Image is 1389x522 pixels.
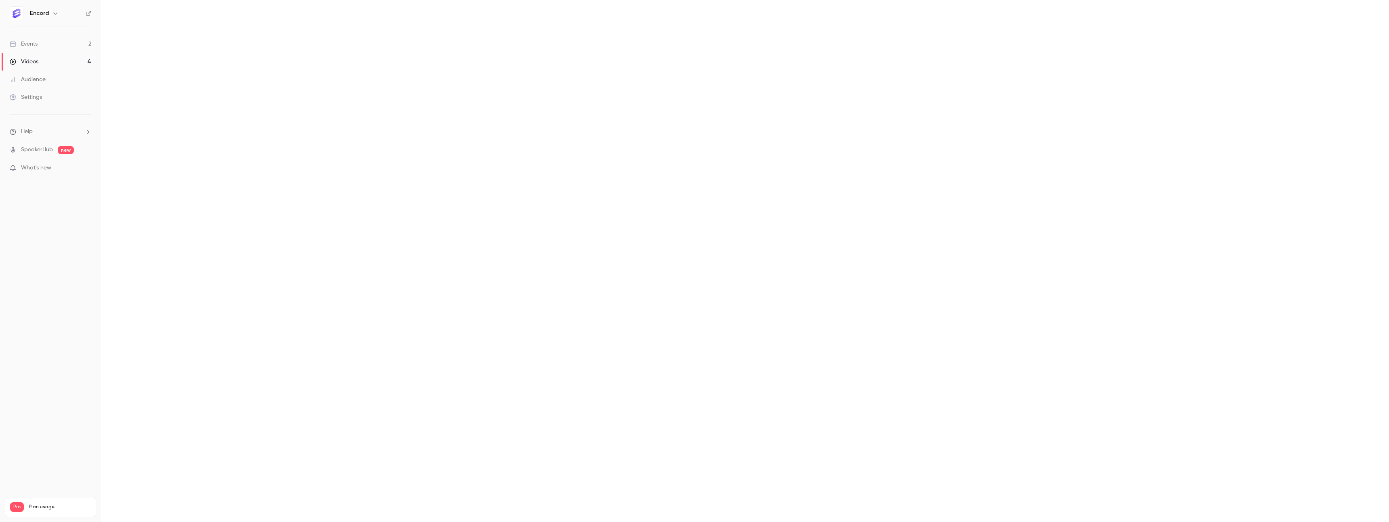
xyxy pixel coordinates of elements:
span: What's new [21,164,51,172]
div: Settings [10,93,42,101]
h6: Encord [30,9,49,17]
span: Help [21,127,33,136]
span: Plan usage [29,504,91,510]
span: Pro [10,502,24,512]
img: Encord [10,7,23,20]
li: help-dropdown-opener [10,127,91,136]
span: new [58,146,74,154]
iframe: Noticeable Trigger [82,165,91,172]
div: Videos [10,58,38,66]
a: SpeakerHub [21,146,53,154]
div: Events [10,40,38,48]
div: Audience [10,75,46,84]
